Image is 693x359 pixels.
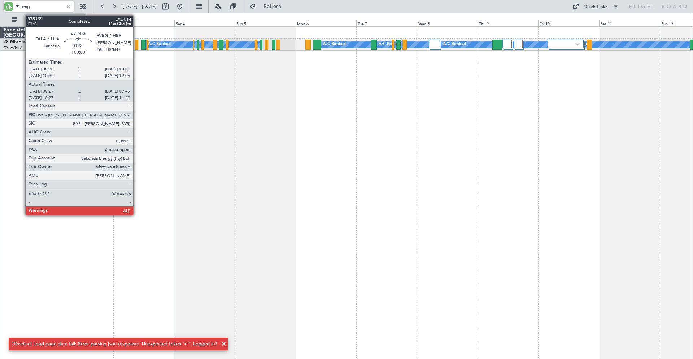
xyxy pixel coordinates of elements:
[4,40,48,44] a: ZS-MIGHawker 900XP
[356,20,417,26] div: Tue 7
[569,1,622,12] button: Quick Links
[296,20,356,26] div: Mon 6
[379,39,401,50] div: A/C Booked
[235,20,296,26] div: Sun 5
[174,20,235,26] div: Sat 4
[599,20,660,26] div: Sat 11
[247,1,290,12] button: Refresh
[4,40,18,44] span: ZS-MIG
[323,39,346,50] div: A/C Booked
[148,39,171,50] div: A/C Booked
[123,3,157,10] span: [DATE] - [DATE]
[113,20,174,26] div: Fri 3
[4,45,23,51] a: FALA/HLA
[12,341,217,348] div: [Timeline] Load page data fail: Error parsing json response: 'Unexpected token '<''. Logged in?
[8,14,78,26] button: All Aircraft
[538,20,599,26] div: Fri 10
[19,17,76,22] span: All Aircraft
[443,39,466,50] div: A/C Booked
[87,14,100,21] div: [DATE]
[478,20,538,26] div: Thu 9
[22,1,64,12] input: A/C (Reg. or Type)
[583,4,608,11] div: Quick Links
[417,20,478,26] div: Wed 8
[575,43,580,46] img: arrow-gray.svg
[257,4,288,9] span: Refresh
